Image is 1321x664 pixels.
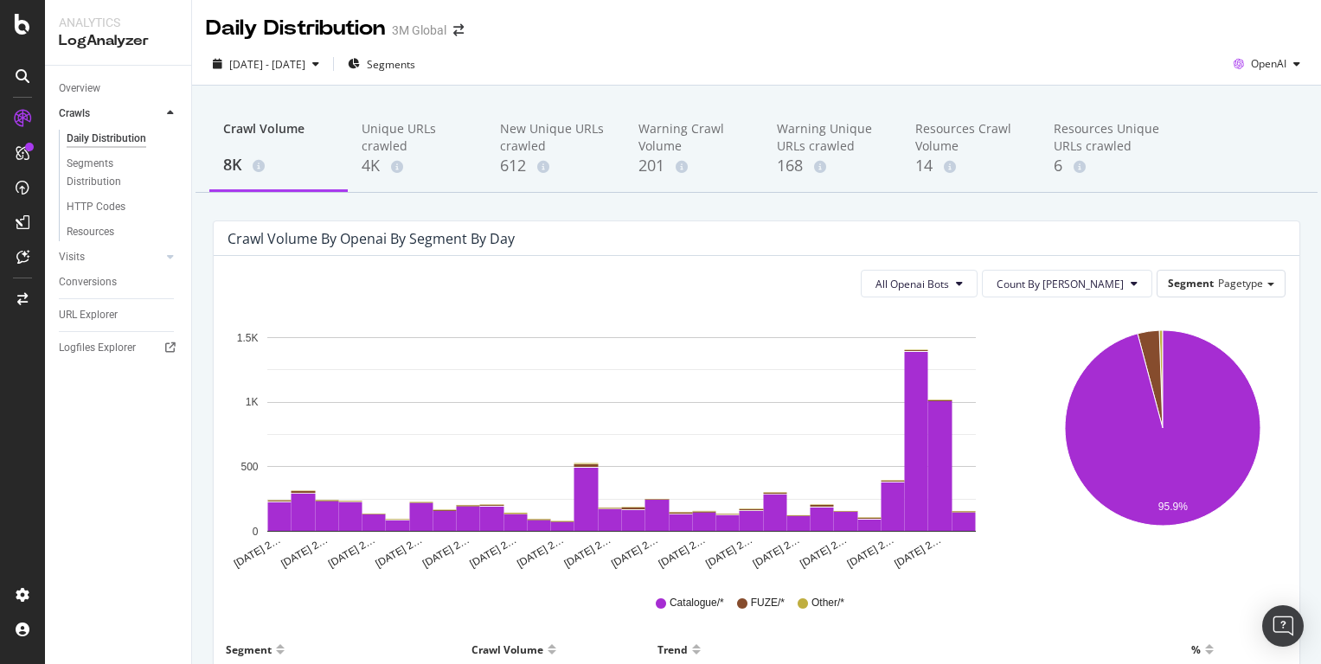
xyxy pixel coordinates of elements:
[67,198,179,216] a: HTTP Codes
[59,339,179,357] a: Logfiles Explorer
[67,130,179,148] a: Daily Distribution
[59,31,177,51] div: LogAnalyzer
[223,120,334,153] div: Crawl Volume
[59,248,162,266] a: Visits
[657,635,688,663] div: Trend
[1191,635,1201,663] div: %
[362,120,472,155] div: Unique URLs crawled
[59,306,179,324] a: URL Explorer
[228,230,515,247] div: Crawl Volume by openai by Segment by Day
[59,80,100,98] div: Overview
[59,306,118,324] div: URL Explorer
[223,154,334,176] div: 8K
[915,155,1026,177] div: 14
[670,596,724,610] span: Catalogue/*
[1262,605,1304,647] div: Open Intercom Messenger
[67,155,163,191] div: Segments Distribution
[471,635,543,663] div: Crawl Volume
[500,155,611,177] div: 612
[59,273,179,291] a: Conversions
[500,120,611,155] div: New Unique URLs crawled
[453,24,464,36] div: arrow-right-arrow-left
[59,339,136,357] div: Logfiles Explorer
[392,22,446,39] div: 3M Global
[638,155,749,177] div: 201
[59,80,179,98] a: Overview
[367,57,415,72] span: Segments
[982,270,1152,297] button: Count By [PERSON_NAME]
[237,332,259,344] text: 1.5K
[67,223,179,241] a: Resources
[875,277,949,291] span: All Openai Bots
[341,50,422,78] button: Segments
[59,248,85,266] div: Visits
[1218,276,1263,290] span: Pagetype
[206,50,326,78] button: [DATE] - [DATE]
[777,120,888,155] div: Warning Unique URLs crawled
[59,105,90,123] div: Crawls
[1054,120,1164,155] div: Resources Unique URLs crawled
[240,461,258,473] text: 500
[811,596,844,610] span: Other/*
[67,155,179,191] a: Segments Distribution
[1168,276,1214,290] span: Segment
[1158,501,1188,513] text: 95.9%
[1251,56,1286,71] span: OpenAI
[751,596,785,610] span: FUZE/*
[229,57,305,72] span: [DATE] - [DATE]
[777,155,888,177] div: 168
[67,198,125,216] div: HTTP Codes
[206,14,385,43] div: Daily Distribution
[67,130,146,148] div: Daily Distribution
[1054,155,1164,177] div: 6
[362,155,472,177] div: 4K
[59,273,117,291] div: Conversions
[861,270,978,297] button: All Openai Bots
[915,120,1026,155] div: Resources Crawl Volume
[59,105,162,123] a: Crawls
[59,14,177,31] div: Analytics
[246,397,259,409] text: 1K
[1041,311,1286,571] svg: A chart.
[997,277,1124,291] span: Count By Day
[67,223,114,241] div: Resources
[1227,50,1307,78] button: OpenAI
[253,526,259,538] text: 0
[226,635,272,663] div: Segment
[638,120,749,155] div: Warning Crawl Volume
[228,311,1015,571] svg: A chart.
